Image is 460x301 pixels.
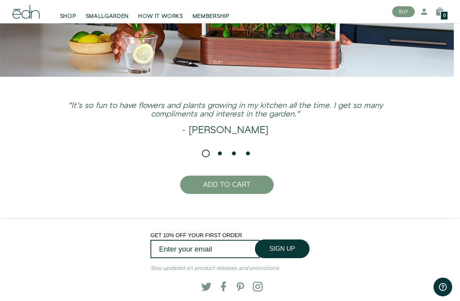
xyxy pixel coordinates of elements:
a: SMALLGARDEN [81,3,134,20]
li: Page dot 3 [230,150,238,157]
input: Enter your email [150,240,260,258]
span: SMALLGARDEN [86,12,129,20]
h2: - [PERSON_NAME] [54,125,397,136]
a: MEMBERSHIP [188,3,234,20]
li: Page dot 2 [216,150,224,157]
h3: “It's so fun to have flowers and plants growing in my kitchen all the time. I get so many complim... [54,102,397,119]
li: Page dot 4 [244,150,252,157]
span: SHOP [60,12,76,20]
iframe: Opens a widget where you can find more information [433,278,452,297]
em: Stay updated on product releases and promotions [150,264,279,272]
li: Page dot 1 [202,150,210,157]
button: SIGN UP [255,239,310,258]
a: HOW IT WORKS [133,3,188,20]
button: ADD TO CART [180,176,274,194]
span: 0 [443,14,446,18]
button: BUY [392,6,415,17]
a: SHOP [55,3,81,20]
span: HOW IT WORKS [138,12,183,20]
span: GET 10% OFF YOUR FIRST ORDER [150,232,242,238]
button: Click here [212,209,242,218]
span: MEMBERSHIP [193,12,230,20]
